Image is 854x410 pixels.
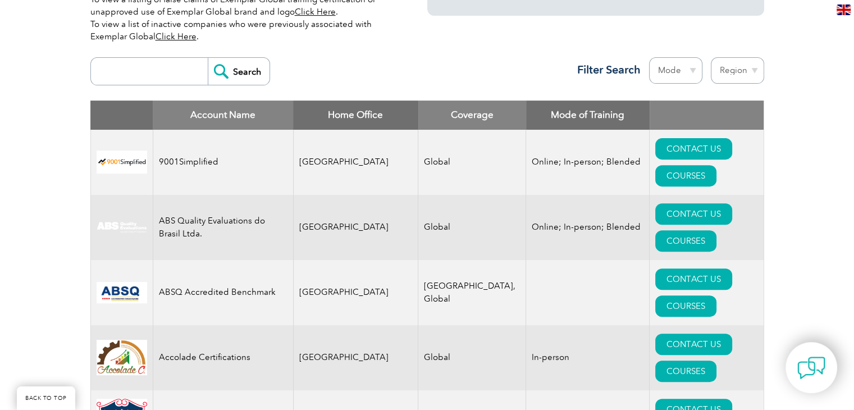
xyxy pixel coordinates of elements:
[153,195,293,260] td: ABS Quality Evaluations do Brasil Ltda.
[293,195,418,260] td: [GEOGRAPHIC_DATA]
[797,354,825,382] img: contact-chat.png
[650,101,764,130] th: : activate to sort column ascending
[837,4,851,15] img: en
[97,221,147,234] img: c92924ac-d9bc-ea11-a814-000d3a79823d-logo.jpg
[293,260,418,325] td: [GEOGRAPHIC_DATA]
[97,282,147,303] img: cc24547b-a6e0-e911-a812-000d3a795b83-logo.png
[418,130,526,195] td: Global
[526,325,650,390] td: In-person
[293,101,418,130] th: Home Office: activate to sort column ascending
[153,101,293,130] th: Account Name: activate to sort column descending
[418,325,526,390] td: Global
[293,325,418,390] td: [GEOGRAPHIC_DATA]
[153,260,293,325] td: ABSQ Accredited Benchmark
[418,101,526,130] th: Coverage: activate to sort column ascending
[655,165,716,186] a: COURSES
[153,130,293,195] td: 9001Simplified
[570,63,641,77] h3: Filter Search
[526,195,650,260] td: Online; In-person; Blended
[655,138,732,160] a: CONTACT US
[526,101,650,130] th: Mode of Training: activate to sort column ascending
[526,130,650,195] td: Online; In-person; Blended
[655,361,716,382] a: COURSES
[655,230,716,252] a: COURSES
[655,334,732,355] a: CONTACT US
[97,151,147,174] img: 37c9c059-616f-eb11-a812-002248153038-logo.png
[17,386,75,410] a: BACK TO TOP
[655,268,732,290] a: CONTACT US
[655,295,716,317] a: COURSES
[655,203,732,225] a: CONTACT US
[418,260,526,325] td: [GEOGRAPHIC_DATA], Global
[293,130,418,195] td: [GEOGRAPHIC_DATA]
[295,7,336,17] a: Click Here
[153,325,293,390] td: Accolade Certifications
[156,31,197,42] a: Click Here
[208,58,270,85] input: Search
[418,195,526,260] td: Global
[97,340,147,375] img: 1a94dd1a-69dd-eb11-bacb-002248159486-logo.jpg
